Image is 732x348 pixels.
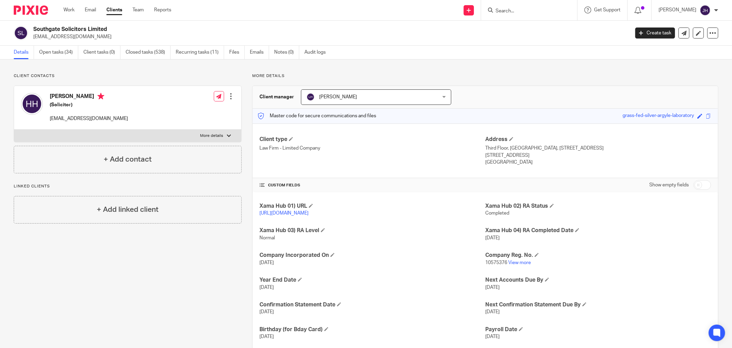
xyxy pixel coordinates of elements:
[259,309,274,314] span: [DATE]
[21,93,43,115] img: svg%3E
[259,301,485,308] h4: Confirmation Statement Date
[259,203,485,210] h4: Xama Hub 01) URL
[259,227,485,234] h4: Xama Hub 03) RA Level
[14,26,28,40] img: svg%3E
[485,152,711,159] p: [STREET_ADDRESS]
[485,285,500,290] span: [DATE]
[508,260,531,265] a: View more
[259,326,485,333] h4: Birthday (for Bday Card)
[485,309,500,314] span: [DATE]
[635,28,675,39] a: Create task
[106,7,122,13] a: Clients
[259,94,294,100] h3: Client manager
[623,112,694,120] div: grass-fed-silver-argyle-laboratory
[594,8,620,12] span: Get Support
[304,46,331,59] a: Audit logs
[14,184,242,189] p: Linked clients
[85,7,96,13] a: Email
[259,260,274,265] span: [DATE]
[252,73,718,79] p: More details
[39,46,78,59] a: Open tasks (34)
[250,46,269,59] a: Emails
[306,93,315,101] img: svg%3E
[485,276,711,284] h4: Next Accounts Due By
[259,252,485,259] h4: Company Incorporated On
[104,154,152,165] h4: + Add contact
[126,46,171,59] a: Closed tasks (538)
[97,204,159,215] h4: + Add linked client
[14,6,48,15] img: Pixie
[259,285,274,290] span: [DATE]
[485,252,711,259] h4: Company Reg. No.
[154,7,171,13] a: Reports
[485,260,507,265] span: 10575376
[259,145,485,152] p: Law Firm - Limited Company
[485,203,711,210] h4: Xama Hub 02) RA Status
[485,145,711,152] p: Third Floor, [GEOGRAPHIC_DATA], [STREET_ADDRESS]
[33,26,507,33] h2: Southgate Solicitors Limited
[200,133,223,139] p: More details
[63,7,74,13] a: Work
[50,115,128,122] p: [EMAIL_ADDRESS][DOMAIN_NAME]
[97,93,104,100] i: Primary
[485,211,509,216] span: Completed
[659,7,696,13] p: [PERSON_NAME]
[83,46,120,59] a: Client tasks (0)
[50,93,128,101] h4: [PERSON_NAME]
[259,136,485,143] h4: Client type
[259,334,274,339] span: [DATE]
[485,326,711,333] h4: Payroll Date
[485,236,500,240] span: [DATE]
[229,46,245,59] a: Files
[485,227,711,234] h4: Xama Hub 04) RA Completed Date
[485,301,711,308] h4: Next Confirmation Statement Due By
[485,159,711,166] p: [GEOGRAPHIC_DATA]
[485,136,711,143] h4: Address
[274,46,299,59] a: Notes (0)
[259,236,275,240] span: Normal
[259,276,485,284] h4: Year End Date
[649,182,689,188] label: Show empty fields
[14,46,34,59] a: Details
[258,112,376,119] p: Master code for secure communications and files
[319,95,357,99] span: [PERSON_NAME]
[495,8,557,14] input: Search
[50,101,128,108] h5: (Solicitor)
[132,7,144,13] a: Team
[33,33,625,40] p: [EMAIL_ADDRESS][DOMAIN_NAME]
[259,211,309,216] a: [URL][DOMAIN_NAME]
[176,46,224,59] a: Recurring tasks (11)
[259,183,485,188] h4: CUSTOM FIELDS
[14,73,242,79] p: Client contacts
[700,5,711,16] img: svg%3E
[485,334,500,339] span: [DATE]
